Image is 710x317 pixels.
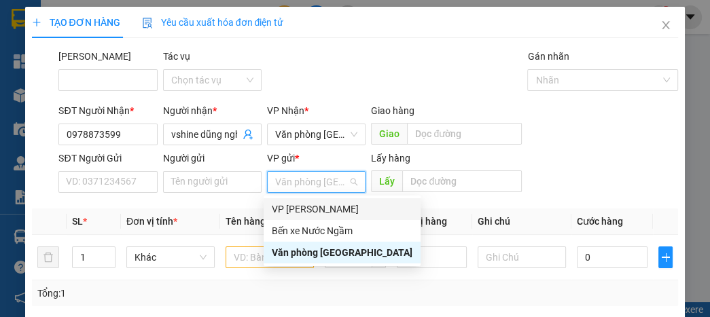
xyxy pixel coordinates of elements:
span: Tên hàng [226,216,270,227]
input: 0 [397,246,467,268]
span: user-add [243,129,253,140]
span: Yêu cầu xuất hóa đơn điện tử [142,17,284,28]
span: Giá trị hàng [397,216,447,227]
span: plus [32,18,41,27]
img: logo.jpg [7,35,33,103]
button: delete [37,246,59,268]
div: Bến xe Nước Ngầm [264,220,421,242]
div: Người gửi [163,151,262,166]
span: VP Nhận [267,105,304,116]
span: Lấy hàng [371,153,410,164]
span: SL [72,216,83,227]
span: Cước hàng [577,216,623,227]
span: Giao [371,123,407,145]
span: Khác [135,247,207,267]
div: Bến xe Nước Ngầm [272,223,412,238]
span: Văn phòng Tân Kỳ [275,124,357,145]
span: plus [659,252,673,263]
img: icon [142,18,153,29]
input: Dọc đường [407,123,522,145]
span: close [660,20,671,31]
b: XE GIƯỜNG NẰM CAO CẤP HÙNG THỤC [39,11,142,123]
label: Tác vụ [163,51,190,62]
input: VD: Bàn, Ghế [226,246,314,268]
input: Ghi Chú [478,246,566,268]
div: Văn phòng Tân Kỳ [264,242,421,263]
input: Dọc đường [402,170,522,192]
div: Người nhận [163,103,262,118]
span: TẠO ĐƠN HÀNG [32,17,120,28]
span: Văn phòng Tân Kỳ [275,172,357,192]
div: SĐT Người Gửi [58,151,157,166]
div: VP gửi [267,151,366,166]
span: Giao hàng [371,105,414,116]
button: plus [658,246,673,268]
label: Gán nhãn [527,51,569,62]
button: Close [647,7,685,45]
span: Đơn vị tính [126,216,177,227]
div: SĐT Người Nhận [58,103,157,118]
span: Lấy [371,170,402,192]
div: VP Ngọc Hồi [264,198,421,220]
div: Tổng: 1 [37,286,276,301]
input: Mã ĐH [58,69,157,91]
div: VP [PERSON_NAME] [272,202,412,217]
th: Ghi chú [472,208,571,235]
div: Văn phòng [GEOGRAPHIC_DATA] [272,245,412,260]
label: Mã ĐH [58,51,131,62]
